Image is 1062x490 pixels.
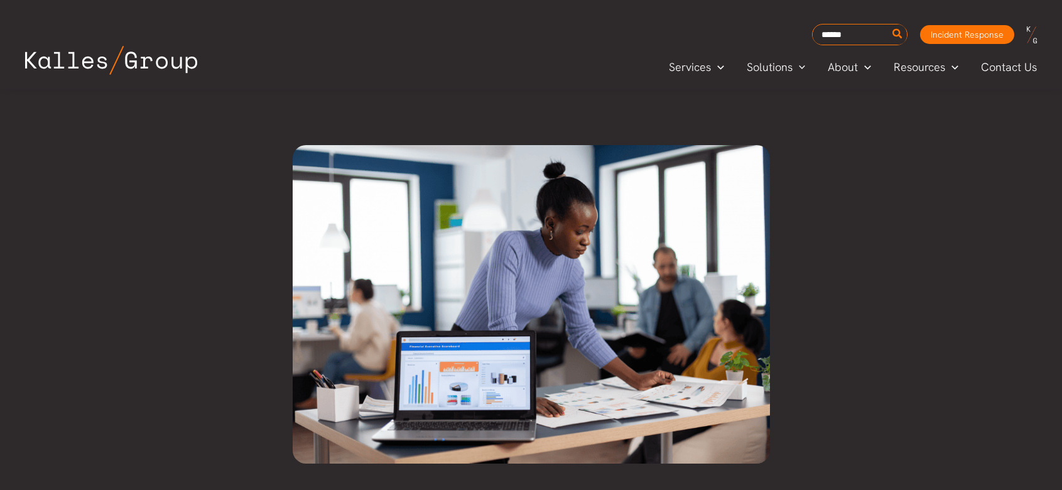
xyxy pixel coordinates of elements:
a: Contact Us [970,58,1049,77]
a: AboutMenu Toggle [816,58,882,77]
a: SolutionsMenu Toggle [735,58,817,77]
span: About [828,58,858,77]
span: Menu Toggle [711,58,724,77]
span: Services [669,58,711,77]
span: Contact Us [981,58,1037,77]
span: Solutions [747,58,793,77]
span: Resources [894,58,945,77]
span: Menu Toggle [858,58,871,77]
span: Menu Toggle [945,58,958,77]
button: Search [890,24,906,45]
a: ResourcesMenu Toggle [882,58,970,77]
img: tableau [293,145,770,464]
img: Kalles Group [25,46,197,75]
span: Menu Toggle [793,58,806,77]
nav: Primary Site Navigation [658,57,1049,77]
a: ServicesMenu Toggle [658,58,735,77]
a: Incident Response [920,25,1014,44]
